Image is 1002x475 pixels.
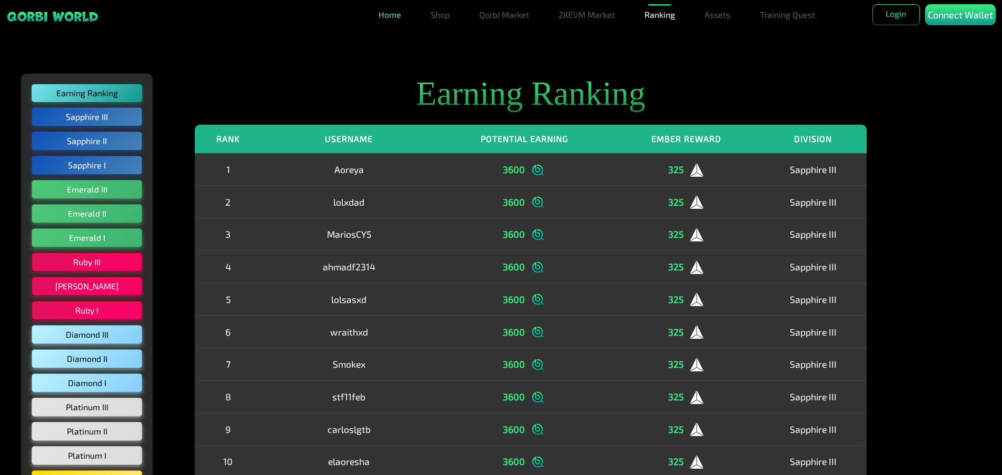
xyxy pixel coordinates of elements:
[444,389,604,405] div: 3600
[444,259,604,275] div: 3600
[32,277,142,296] button: [PERSON_NAME]
[32,180,142,199] button: Emerald III
[689,259,705,275] img: logo_ember
[262,153,436,186] td: Aoreya
[760,153,867,186] td: Sapphire III
[613,125,760,154] th: Ember Reward
[262,283,436,316] td: lolsasxd
[530,194,546,210] img: logo
[32,398,142,417] button: Platinum III
[621,161,752,178] div: 325
[554,4,619,25] a: ZKEVM Market
[689,421,705,437] img: logo_ember
[444,324,604,340] div: 3600
[32,156,142,175] button: Sapphire I
[530,421,546,437] img: logo
[444,161,604,178] div: 3600
[621,356,752,372] div: 325
[760,316,867,348] td: Sapphire III
[760,380,867,413] td: Sapphire III
[32,301,142,320] button: Ruby I
[530,324,546,340] img: logo
[32,252,142,271] button: Ruby III
[621,259,752,275] div: 325
[195,125,262,154] th: Rank
[436,125,612,154] th: Potential Earning
[530,162,546,178] img: logo
[760,218,867,251] td: Sapphire III
[530,389,546,405] img: logo
[262,380,436,413] td: stf11feb
[530,454,546,470] img: logo
[760,250,867,283] td: Sapphire III
[262,348,436,381] td: Smokex
[689,324,705,340] img: logo_ember
[374,4,405,25] a: Home
[444,356,604,372] div: 3600
[195,250,262,283] td: 4
[32,373,142,392] button: Diamond I
[426,4,454,25] a: Shop
[621,453,752,470] div: 325
[6,11,99,23] img: sticky brand-logo
[195,380,262,413] td: 8
[689,357,705,372] img: logo_ember
[195,283,262,316] td: 5
[195,413,262,446] td: 9
[444,421,604,438] div: 3600
[689,194,705,210] img: logo_ember
[689,291,705,307] img: logo_ember
[444,226,604,242] div: 3600
[621,291,752,308] div: 325
[530,259,546,275] img: logo
[32,325,142,344] button: Diamond III
[689,162,705,178] img: logo_ember
[195,348,262,381] td: 7
[640,4,679,25] a: Ranking
[444,194,604,210] div: 3600
[621,389,752,405] div: 325
[262,250,436,283] td: ahmadf2314
[444,453,604,470] div: 3600
[32,84,142,102] button: Earning Ranking
[262,413,436,446] td: carloslgtb
[32,132,142,150] button: Sapphire II
[262,186,436,218] td: lolxdad
[700,4,735,25] a: Assets
[444,291,604,308] div: 3600
[760,186,867,218] td: Sapphire III
[32,349,142,368] button: Diamond II
[195,74,867,114] h2: Earning Ranking
[756,4,819,25] a: Training Quest
[621,421,752,438] div: 325
[872,4,920,25] button: Login
[32,228,142,247] button: Emerald I
[195,316,262,348] td: 6
[195,153,262,186] td: 1
[760,283,867,316] td: Sapphire III
[195,186,262,218] td: 2
[530,227,546,242] img: logo
[689,227,705,242] img: logo_ember
[530,357,546,372] img: logo
[262,218,436,251] td: MariosCY5
[689,454,705,470] img: logo_ember
[262,125,436,154] th: Username
[760,348,867,381] td: Sapphire III
[621,324,752,340] div: 325
[195,218,262,251] td: 3
[621,226,752,242] div: 325
[760,125,867,154] th: Division
[621,194,752,210] div: 325
[262,316,436,348] td: wraithxd
[928,8,993,22] p: Connect Wallet
[32,446,142,465] button: Platinum I
[32,204,142,223] button: Emerald II
[760,413,867,446] td: Sapphire III
[689,389,705,405] img: logo_ember
[32,107,142,126] button: Sapphire III
[475,4,533,25] a: Qorbi Market
[530,291,546,307] img: logo
[32,422,142,441] button: Platinum II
